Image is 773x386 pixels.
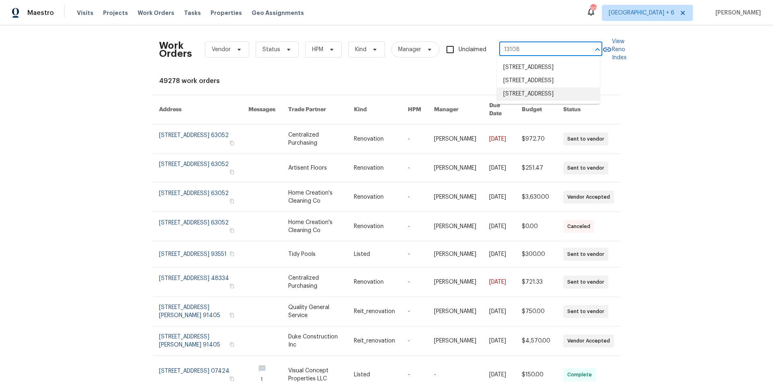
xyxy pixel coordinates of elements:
[428,125,483,154] td: [PERSON_NAME]
[347,297,401,326] td: Reit_renovation
[228,282,236,290] button: Copy Address
[401,95,428,125] th: HPM
[77,9,93,17] span: Visits
[282,212,347,241] td: Home Creation's Cleaning Co
[428,212,483,241] td: [PERSON_NAME]
[347,154,401,183] td: Renovation
[211,9,242,17] span: Properties
[282,268,347,297] td: Centralized Purchasing
[282,125,347,154] td: Centralized Purchasing
[282,326,347,356] td: Duke Construction Inc
[282,241,347,268] td: Tidy Pools
[262,46,280,54] span: Status
[592,44,603,55] button: Close
[347,326,401,356] td: Reit_renovation
[428,326,483,356] td: [PERSON_NAME]
[609,9,674,17] span: [GEOGRAPHIC_DATA] + 6
[282,183,347,212] td: Home Creation's Cleaning Co
[499,44,580,56] input: Enter in an address
[398,46,421,54] span: Manager
[228,341,236,348] button: Copy Address
[153,95,242,125] th: Address
[27,9,54,17] span: Maestro
[347,183,401,212] td: Renovation
[103,9,128,17] span: Projects
[401,154,428,183] td: -
[401,125,428,154] td: -
[228,375,236,382] button: Copy Address
[159,77,614,85] div: 49278 work orders
[347,125,401,154] td: Renovation
[312,46,323,54] span: HPM
[515,95,557,125] th: Budget
[602,37,626,62] a: View Reno Index
[401,212,428,241] td: -
[428,95,483,125] th: Manager
[347,212,401,241] td: Renovation
[401,241,428,268] td: -
[212,46,231,54] span: Vendor
[497,74,600,87] li: [STREET_ADDRESS]
[347,268,401,297] td: Renovation
[497,87,600,101] li: [STREET_ADDRESS]
[184,10,201,16] span: Tasks
[347,241,401,268] td: Listed
[428,297,483,326] td: [PERSON_NAME]
[401,268,428,297] td: -
[459,46,486,54] span: Unclaimed
[428,241,483,268] td: [PERSON_NAME]
[282,95,347,125] th: Trade Partner
[282,154,347,183] td: Artisent Floors
[428,268,483,297] td: [PERSON_NAME]
[428,183,483,212] td: [PERSON_NAME]
[712,9,761,17] span: [PERSON_NAME]
[282,297,347,326] td: Quality General Service
[242,95,282,125] th: Messages
[138,9,174,17] span: Work Orders
[228,311,236,319] button: Copy Address
[497,61,600,74] li: [STREET_ADDRESS]
[228,250,236,257] button: Copy Address
[483,95,515,125] th: Due Date
[159,42,192,58] h2: Work Orders
[252,9,304,17] span: Geo Assignments
[590,5,596,13] div: 30
[228,197,236,205] button: Copy Address
[428,154,483,183] td: [PERSON_NAME]
[401,297,428,326] td: -
[228,227,236,234] button: Copy Address
[401,326,428,356] td: -
[347,95,401,125] th: Kind
[228,168,236,176] button: Copy Address
[355,46,366,54] span: Kind
[228,139,236,147] button: Copy Address
[557,95,620,125] th: Status
[401,183,428,212] td: -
